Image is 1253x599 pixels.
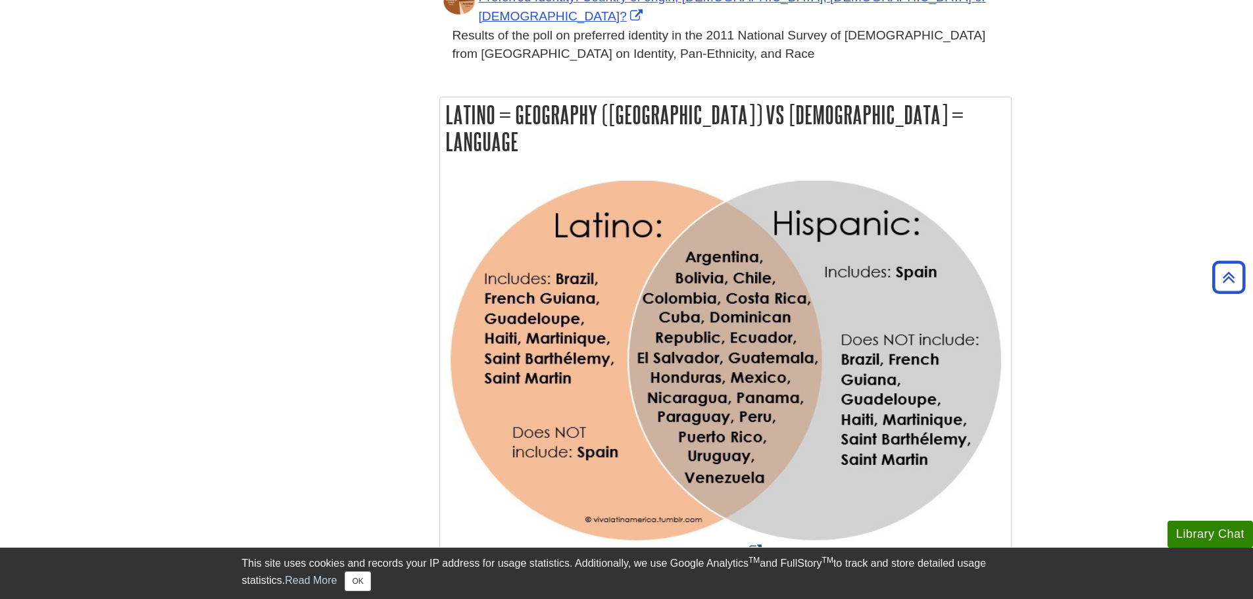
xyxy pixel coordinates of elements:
[450,181,1001,542] img: Venn Diagram: Latino vs Hispanic
[749,556,760,565] sup: TM
[1167,521,1253,548] button: Library Chat
[460,544,765,558] a: Link opens in new window
[242,556,1012,591] div: This site uses cookies and records your IP address for usage statistics. Additionally, we use Goo...
[453,26,1012,64] div: Results of the poll on preferred identity in the 2011 National Survey of [DEMOGRAPHIC_DATA] from ...
[440,97,1011,159] h2: Latino = Geography ([GEOGRAPHIC_DATA]) vs [DEMOGRAPHIC_DATA] = Language
[345,571,370,591] button: Close
[822,556,833,565] sup: TM
[285,575,337,586] a: Read More
[1208,268,1250,286] a: Back to Top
